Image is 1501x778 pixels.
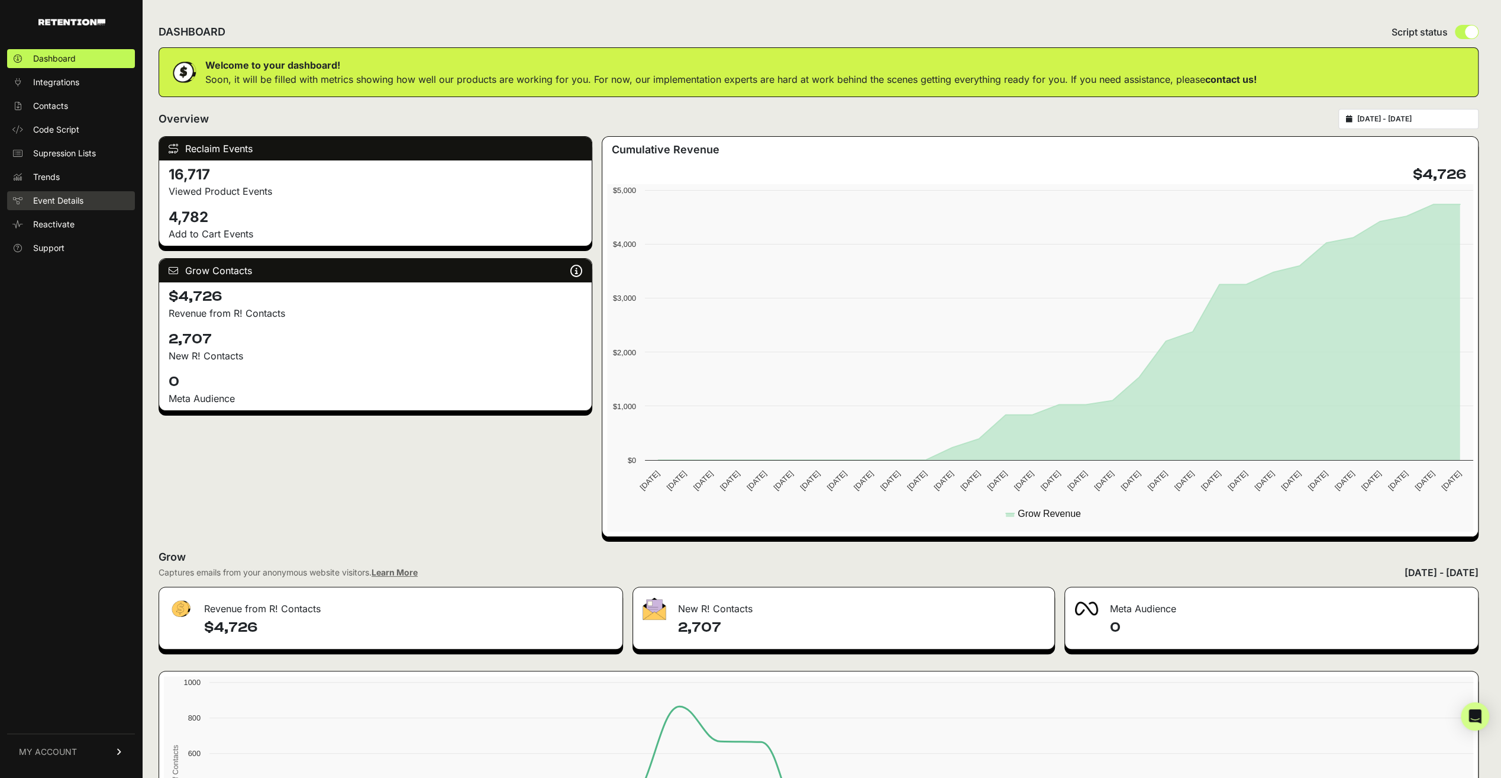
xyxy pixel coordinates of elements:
[1145,469,1168,492] text: [DATE]
[1039,469,1062,492] text: [DATE]
[1199,469,1222,492] text: [DATE]
[38,19,105,25] img: Retention.com
[692,469,715,492] text: [DATE]
[169,372,582,391] h4: 0
[159,587,622,623] div: Revenue from R! Contacts
[7,168,135,187] a: Trends
[1333,469,1356,492] text: [DATE]
[169,597,192,621] img: fa-dollar-13500eef13a19c4ab2b9ed9ad552e47b0d9fc28b02b83b90ba0e00f96d6372e9.png
[1279,469,1302,492] text: [DATE]
[1119,469,1142,492] text: [DATE]
[205,72,1257,86] p: Soon, it will be filled with metrics showing how well our products are working for you. For now, ...
[7,239,135,258] a: Support
[1092,469,1115,492] text: [DATE]
[169,391,582,406] div: Meta Audience
[1413,469,1436,492] text: [DATE]
[33,218,75,230] span: Reactivate
[932,469,955,492] text: [DATE]
[7,49,135,68] a: Dashboard
[159,24,225,40] h2: DASHBOARD
[204,618,613,637] h4: $4,726
[825,469,848,492] text: [DATE]
[1066,469,1089,492] text: [DATE]
[612,142,719,158] h3: Cumulative Revenue
[1012,469,1035,492] text: [DATE]
[159,111,209,127] h2: Overview
[7,97,135,115] a: Contacts
[33,242,64,254] span: Support
[33,147,96,159] span: Supression Lists
[19,746,77,758] span: MY ACCOUNT
[184,678,201,687] text: 1000
[33,195,83,207] span: Event Details
[7,191,135,210] a: Event Details
[643,597,666,620] img: fa-envelope-19ae18322b30453b285274b1b8af3d052b27d846a4fbe8435d1a52b978f639a2.png
[613,402,636,411] text: $1,000
[1065,587,1478,623] div: Meta Audience
[169,208,582,227] h4: 4,782
[7,734,135,770] a: MY ACCOUNT
[33,53,76,65] span: Dashboard
[798,469,821,492] text: [DATE]
[1306,469,1329,492] text: [DATE]
[169,227,582,241] p: Add to Cart Events
[169,306,582,320] p: Revenue from R! Contacts
[633,587,1054,623] div: New R! Contacts
[1413,165,1466,184] h4: $4,726
[33,76,79,88] span: Integrations
[1405,565,1479,580] div: [DATE] - [DATE]
[613,240,636,249] text: $4,000
[7,73,135,92] a: Integrations
[33,100,68,112] span: Contacts
[169,330,582,349] h4: 2,707
[772,469,795,492] text: [DATE]
[1360,469,1383,492] text: [DATE]
[33,171,60,183] span: Trends
[1173,469,1196,492] text: [DATE]
[905,469,928,492] text: [DATE]
[1386,469,1409,492] text: [DATE]
[169,165,582,184] h4: 16,717
[986,469,1009,492] text: [DATE]
[188,713,201,722] text: 800
[159,549,1479,565] h2: Grow
[1205,73,1257,85] a: contact us!
[665,469,688,492] text: [DATE]
[372,567,418,577] a: Learn More
[159,259,592,282] div: Grow Contacts
[613,348,636,357] text: $2,000
[613,186,636,195] text: $5,000
[1439,469,1463,492] text: [DATE]
[613,294,636,303] text: $3,000
[628,456,636,465] text: $0
[159,567,418,578] div: Captures emails from your anonymous website visitors.
[169,349,582,363] p: New R! Contacts
[188,749,201,758] text: 600
[1461,702,1489,731] div: Open Intercom Messenger
[1110,618,1468,637] h4: 0
[33,124,79,136] span: Code Script
[1018,509,1081,519] text: Grow Revenue
[7,120,135,139] a: Code Script
[638,469,661,492] text: [DATE]
[1253,469,1276,492] text: [DATE]
[159,137,592,160] div: Reclaim Events
[7,215,135,234] a: Reactivate
[745,469,768,492] text: [DATE]
[958,469,982,492] text: [DATE]
[852,469,875,492] text: [DATE]
[169,184,582,198] p: Viewed Product Events
[1226,469,1249,492] text: [DATE]
[169,57,198,87] img: dollar-coin-05c43ed7efb7bc0c12610022525b4bbbb207c7efeef5aecc26f025e68dcafac9.png
[169,287,582,306] h4: $4,726
[1392,25,1448,39] span: Script status
[879,469,902,492] text: [DATE]
[205,59,340,71] strong: Welcome to your dashboard!
[1074,602,1098,616] img: fa-meta-2f981b61bb99beabf952f7030308934f19ce035c18b003e963880cc3fabeebb7.png
[678,618,1045,637] h4: 2,707
[718,469,741,492] text: [DATE]
[7,144,135,163] a: Supression Lists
